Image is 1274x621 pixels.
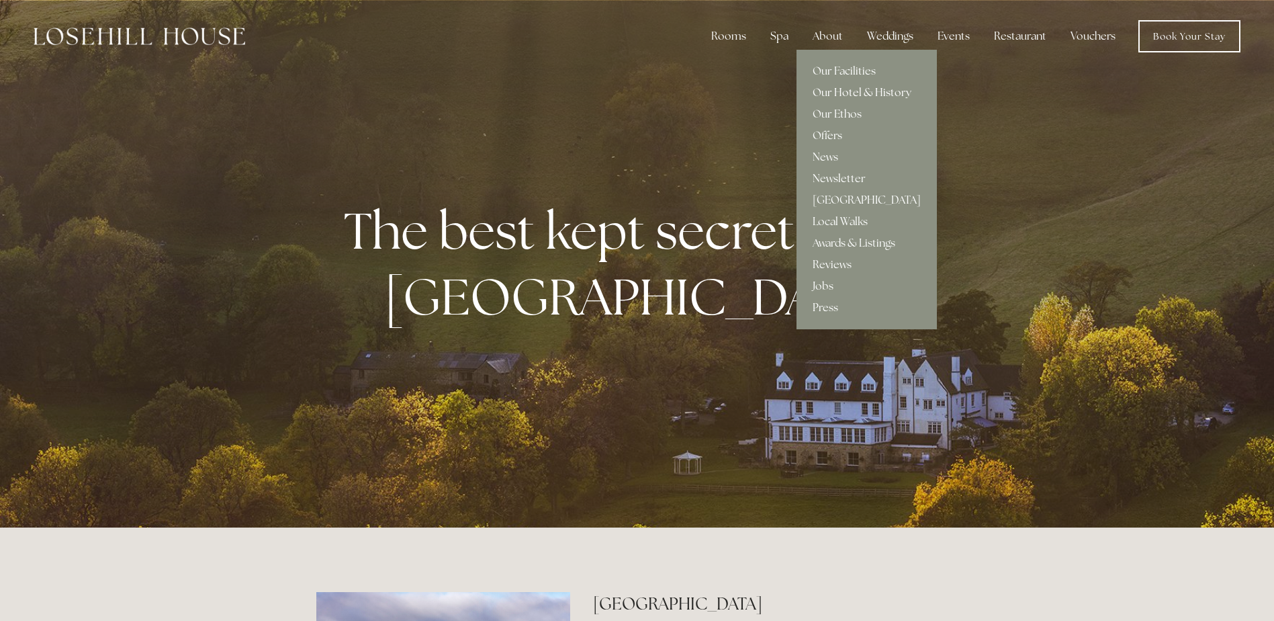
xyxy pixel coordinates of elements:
[1138,20,1240,52] a: Book Your Stay
[797,297,937,319] a: Press
[700,23,757,50] div: Rooms
[983,23,1057,50] div: Restaurant
[797,147,937,168] a: News
[856,23,924,50] div: Weddings
[797,60,937,82] a: Our Facilities
[593,592,958,616] h2: [GEOGRAPHIC_DATA]
[797,125,937,147] a: Offers
[797,254,937,276] a: Reviews
[797,233,937,254] a: Awards & Listings
[797,168,937,190] a: Newsletter
[34,28,245,45] img: Losehill House
[797,211,937,233] a: Local Walks
[927,23,981,50] div: Events
[797,103,937,125] a: Our Ethos
[1060,23,1126,50] a: Vouchers
[802,23,854,50] div: About
[344,198,941,329] strong: The best kept secret in the [GEOGRAPHIC_DATA]
[797,276,937,297] a: Jobs
[797,82,937,103] a: Our Hotel & History
[760,23,799,50] div: Spa
[797,190,937,211] a: [GEOGRAPHIC_DATA]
